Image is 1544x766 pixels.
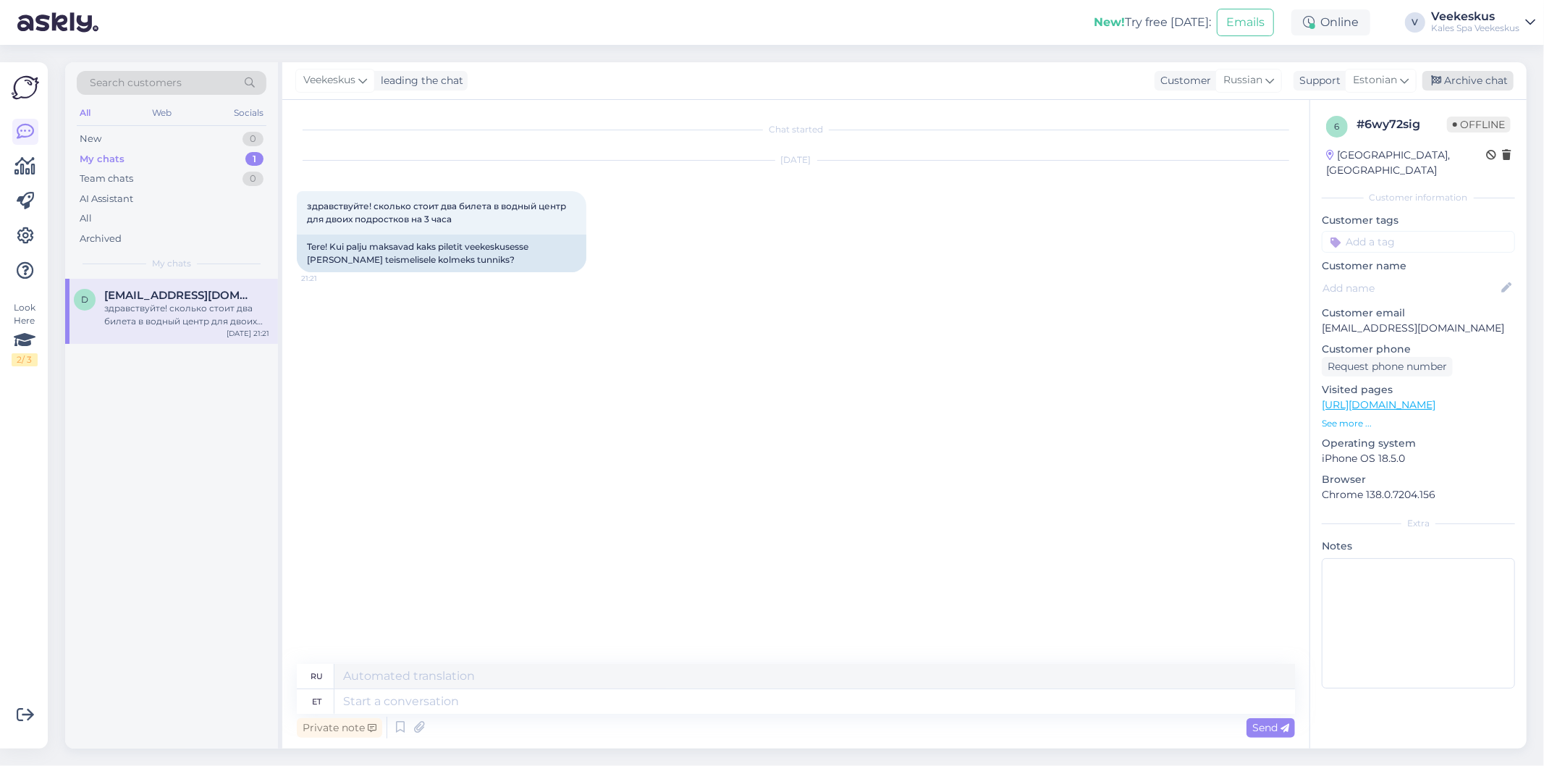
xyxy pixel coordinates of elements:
[80,152,125,167] div: My chats
[77,104,93,122] div: All
[80,132,101,146] div: New
[1335,121,1340,132] span: 6
[1353,72,1397,88] span: Estonian
[1322,191,1515,204] div: Customer information
[375,73,463,88] div: leading the chat
[1294,73,1341,88] div: Support
[1322,357,1453,376] div: Request phone number
[80,232,122,246] div: Archived
[1322,280,1498,296] input: Add name
[1322,306,1515,321] p: Customer email
[1252,721,1289,734] span: Send
[303,72,355,88] span: Veekeskus
[90,75,182,91] span: Search customers
[1322,342,1515,357] p: Customer phone
[301,273,355,284] span: 21:21
[1223,72,1262,88] span: Russian
[1405,12,1425,33] div: V
[80,211,92,226] div: All
[1322,213,1515,228] p: Customer tags
[81,294,88,305] span: d
[311,664,323,689] div: ru
[1322,487,1515,502] p: Chrome 138.0.7204.156
[1326,148,1486,178] div: [GEOGRAPHIC_DATA], [GEOGRAPHIC_DATA]
[1155,73,1211,88] div: Customer
[1357,116,1447,133] div: # 6wy72sig
[1217,9,1274,36] button: Emails
[12,353,38,366] div: 2 / 3
[1322,451,1515,466] p: iPhone OS 18.5.0
[1322,472,1515,487] p: Browser
[297,718,382,738] div: Private note
[1322,417,1515,430] p: See more ...
[1431,11,1535,34] a: VeekeskusKales Spa Veekeskus
[1447,117,1511,132] span: Offline
[1431,11,1519,22] div: Veekeskus
[104,302,269,328] div: здравствуйте! сколько стоит два билета в водный центр для двоих подростков на 3 часа
[1322,398,1435,411] a: [URL][DOMAIN_NAME]
[80,192,133,206] div: AI Assistant
[1322,258,1515,274] p: Customer name
[312,689,321,714] div: et
[1322,517,1515,530] div: Extra
[152,257,191,270] span: My chats
[1322,321,1515,336] p: [EMAIL_ADDRESS][DOMAIN_NAME]
[231,104,266,122] div: Socials
[307,201,568,224] span: здравствуйте! сколько стоит два билета в водный центр для двоих подростков на 3 часа
[12,74,39,101] img: Askly Logo
[150,104,175,122] div: Web
[242,132,263,146] div: 0
[1322,436,1515,451] p: Operating system
[227,328,269,339] div: [DATE] 21:21
[297,153,1295,167] div: [DATE]
[104,289,255,302] span: daizbt2@gmail.com
[12,301,38,366] div: Look Here
[1322,231,1515,253] input: Add a tag
[80,172,133,186] div: Team chats
[1094,15,1125,29] b: New!
[242,172,263,186] div: 0
[1431,22,1519,34] div: Kales Spa Veekeskus
[245,152,263,167] div: 1
[1322,382,1515,397] p: Visited pages
[297,123,1295,136] div: Chat started
[1322,539,1515,554] p: Notes
[1422,71,1514,91] div: Archive chat
[1291,9,1370,35] div: Online
[297,235,586,272] div: Tere! Kui palju maksavad kaks piletit veekeskusesse [PERSON_NAME] teismelisele kolmeks tunniks?
[1094,14,1211,31] div: Try free [DATE]:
